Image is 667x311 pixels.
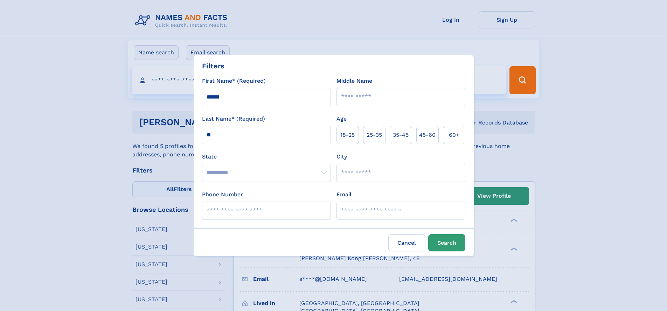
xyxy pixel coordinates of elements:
[336,190,352,199] label: Email
[428,234,465,251] button: Search
[202,115,265,123] label: Last Name* (Required)
[202,61,224,71] div: Filters
[336,77,372,85] label: Middle Name
[336,115,347,123] label: Age
[367,131,382,139] span: 25‑35
[336,153,347,161] label: City
[449,131,459,139] span: 60+
[388,234,425,251] label: Cancel
[393,131,409,139] span: 35‑45
[202,77,266,85] label: First Name* (Required)
[202,190,243,199] label: Phone Number
[340,131,355,139] span: 18‑25
[419,131,436,139] span: 45‑60
[202,153,331,161] label: State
